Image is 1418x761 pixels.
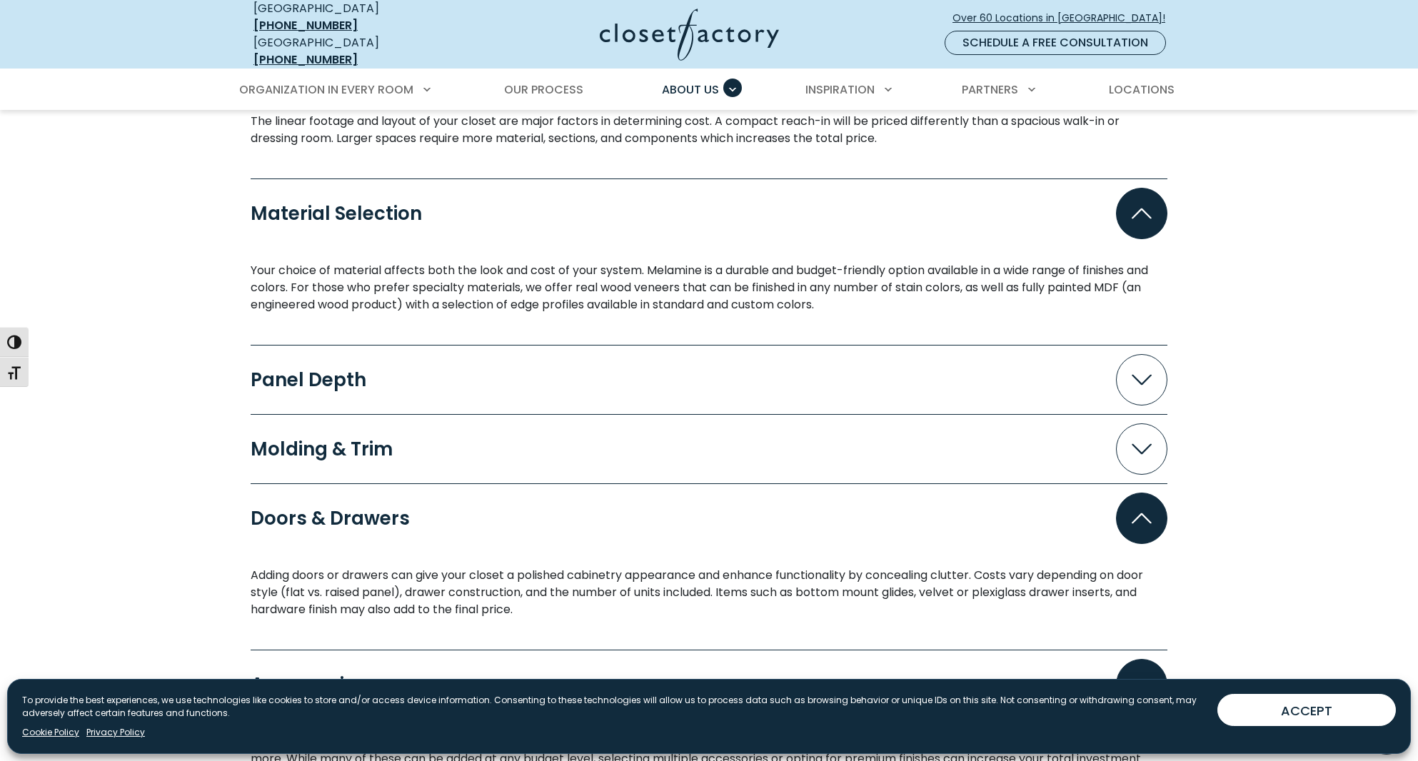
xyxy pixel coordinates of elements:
[962,81,1018,98] span: Partners
[251,113,1167,147] div: Size and Shape of the Walk-in and Reach-in Closets
[251,509,421,528] div: Doors & Drawers
[251,675,378,694] div: Accessories
[805,81,875,98] span: Inspiration
[952,6,1177,31] a: Over 60 Locations in [GEOGRAPHIC_DATA]!
[251,204,433,223] div: Material Selection
[239,81,413,98] span: Organization in Every Room
[251,440,404,458] div: Molding & Trim
[251,567,1167,618] div: Doors & Drawers
[251,262,1167,313] p: Your choice of material affects both the look and cost of your system. Melamine is a durable and ...
[253,51,358,68] a: [PHONE_NUMBER]
[504,81,583,98] span: Our Process
[251,659,1167,710] button: Accessories
[251,371,378,389] div: Panel Depth
[251,493,1167,544] button: Doors & Drawers
[22,694,1206,720] p: To provide the best experiences, we use technologies like cookies to store and/or access device i...
[600,9,779,61] img: Closet Factory Logo
[1217,694,1396,726] button: ACCEPT
[251,188,1167,239] button: Material Selection
[945,31,1166,55] a: Schedule a Free Consultation
[251,262,1167,313] div: Material Selection
[251,567,1167,618] p: Adding doors or drawers can give your closet a polished cabinetry appearance and enhance function...
[251,354,1167,405] button: Panel Depth
[251,423,1167,475] button: Molding & Trim
[253,17,358,34] a: [PHONE_NUMBER]
[229,70,1189,110] nav: Primary Menu
[22,726,79,739] a: Cookie Policy
[253,34,461,69] div: [GEOGRAPHIC_DATA]
[251,113,1167,147] p: The linear footage and layout of your closet are major factors in determining cost. A compact rea...
[662,81,719,98] span: About Us
[952,11,1177,26] span: Over 60 Locations in [GEOGRAPHIC_DATA]!
[86,726,145,739] a: Privacy Policy
[1109,81,1175,98] span: Locations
